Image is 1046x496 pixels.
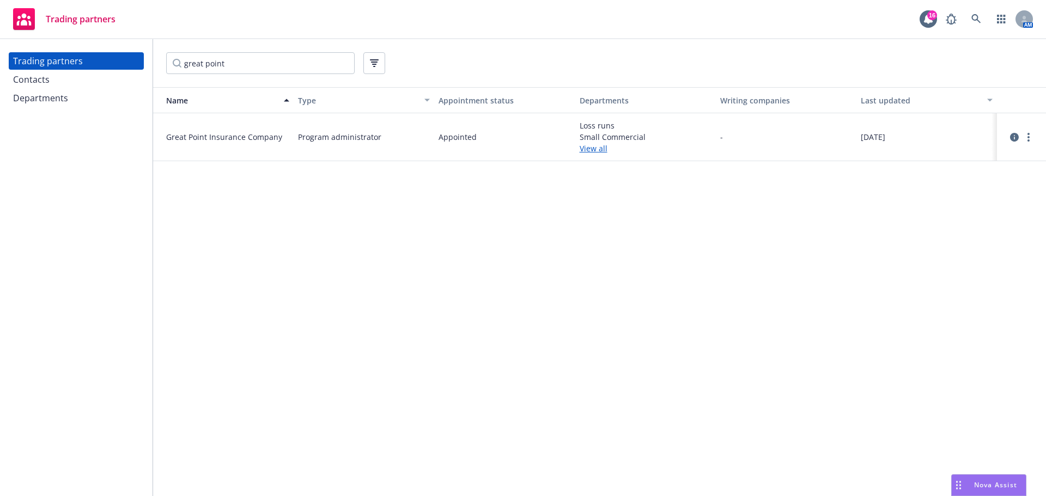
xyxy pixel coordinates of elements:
[153,87,294,113] button: Name
[965,8,987,30] a: Search
[927,10,937,20] div: 16
[952,475,965,495] div: Drag to move
[439,131,477,143] span: Appointed
[9,4,120,34] a: Trading partners
[13,71,50,88] div: Contacts
[13,89,68,107] div: Departments
[46,15,115,23] span: Trading partners
[940,8,962,30] a: Report a Bug
[720,95,852,106] div: Writing companies
[434,87,575,113] button: Appointment status
[580,143,711,154] a: View all
[1008,131,1021,144] a: circleInformation
[716,87,856,113] button: Writing companies
[580,95,711,106] div: Departments
[580,131,711,143] span: Small Commercial
[9,71,144,88] a: Contacts
[166,131,289,143] span: Great Point Insurance Company
[951,474,1026,496] button: Nova Assist
[580,120,711,131] span: Loss runs
[157,95,277,106] div: Name
[13,52,83,70] div: Trading partners
[294,87,434,113] button: Type
[9,89,144,107] a: Departments
[9,52,144,70] a: Trading partners
[720,131,723,143] span: -
[990,8,1012,30] a: Switch app
[856,87,997,113] button: Last updated
[861,95,981,106] div: Last updated
[1022,131,1035,144] a: more
[298,95,418,106] div: Type
[861,131,885,143] span: [DATE]
[974,480,1017,489] span: Nova Assist
[439,95,570,106] div: Appointment status
[166,52,355,74] input: Filter by keyword...
[298,131,381,143] span: Program administrator
[575,87,716,113] button: Departments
